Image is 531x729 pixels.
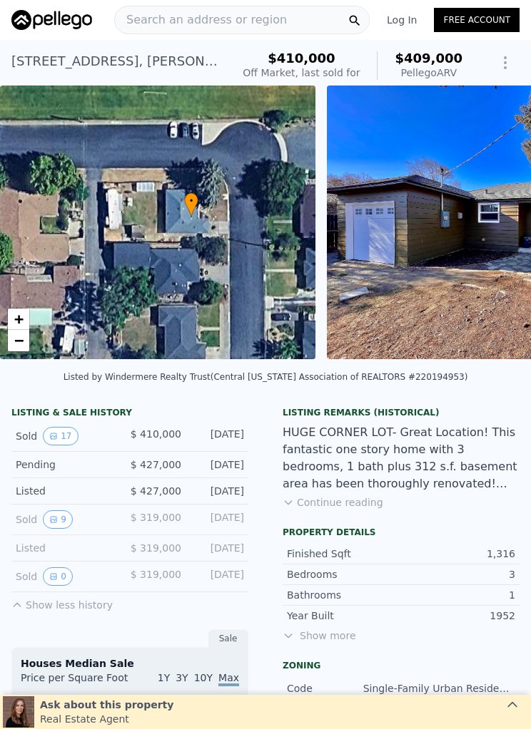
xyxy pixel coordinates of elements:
span: $410,000 [268,51,335,66]
span: 3Y [176,672,188,683]
div: [DATE] [193,457,244,472]
a: Zoom out [8,330,29,351]
div: Listed by Windermere Realty Trust (Central [US_STATE] Association of REALTORS #220194953) [64,372,468,382]
div: Finished Sqft [287,547,401,561]
div: [DATE] [193,541,244,555]
span: 10Y [194,672,213,683]
div: Real Estate Agent [40,712,173,726]
div: Single-Family Urban Residential [363,681,515,696]
div: Sale [208,629,248,648]
div: 3 [401,567,515,581]
div: Sold [16,510,118,529]
div: Year Built [287,609,401,623]
div: Zoning [283,660,520,671]
div: 1 [401,588,515,602]
span: Show more [283,629,520,643]
span: + [14,310,24,328]
div: [STREET_ADDRESS] , [PERSON_NAME] , OR 97756 [11,51,220,71]
span: $ 319,000 [131,569,181,580]
span: Search an address or region [115,11,287,29]
div: 1,316 [401,547,515,561]
div: • [184,192,198,217]
div: Ask about this property [40,698,173,712]
div: HUGE CORNER LOT- Great Location! This fantastic one story home with 3 bedrooms, 1 bath plus 312 s... [283,424,520,492]
a: Free Account [434,8,520,32]
div: Listed [16,484,118,498]
div: Houses Median Sale [21,656,239,671]
div: Code [287,681,363,696]
a: Zoom in [8,309,29,330]
div: Sold [16,427,118,445]
button: View historical data [43,427,78,445]
div: [DATE] [193,510,244,529]
button: Show less history [11,592,113,612]
div: 1952 [401,609,515,623]
span: $ 427,000 [131,459,181,470]
button: View historical data [43,567,73,586]
div: Property details [283,527,520,538]
a: Log In [370,13,434,27]
div: Sold [16,567,118,586]
span: $ 410,000 [131,428,181,440]
div: Bathrooms [287,588,401,602]
span: 1Y [158,672,170,683]
button: Show Options [491,48,520,77]
div: [DATE] [193,427,244,445]
div: LISTING & SALE HISTORY [11,407,248,421]
div: [DATE] [193,567,244,586]
span: Max [218,672,239,686]
div: Pending [16,457,118,472]
span: • [184,195,198,207]
button: Continue reading [283,495,383,510]
div: Pellego ARV [395,66,462,80]
div: [DATE] [193,484,244,498]
span: $409,000 [395,51,462,66]
button: View historical data [43,510,73,529]
img: Pellego [11,10,92,30]
span: $ 319,000 [131,512,181,523]
span: − [14,331,24,349]
div: Off Market, last sold for [243,66,360,80]
div: Listing Remarks (Historical) [283,407,520,418]
span: $ 319,000 [131,542,181,554]
span: $ 427,000 [131,485,181,497]
img: null null [3,696,34,728]
div: Price per Square Foot [21,671,130,693]
div: Bedrooms [287,567,401,581]
div: Listed [16,541,118,555]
